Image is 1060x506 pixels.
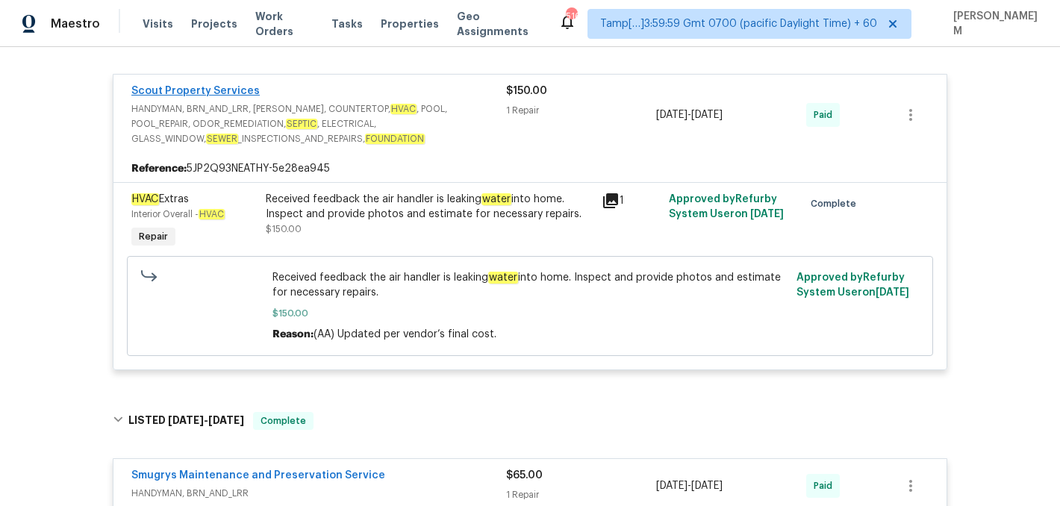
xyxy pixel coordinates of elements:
[506,470,543,481] span: $65.00
[656,110,688,120] span: [DATE]
[488,272,518,284] em: water
[191,16,237,31] span: Projects
[506,86,547,96] span: $150.00
[208,415,244,425] span: [DATE]
[168,415,204,425] span: [DATE]
[814,478,838,493] span: Paid
[113,155,947,182] div: 5JP2Q93NEATHY-5e28ea945
[128,412,244,430] h6: LISTED
[314,329,496,340] span: (AA) Updated per vendor’s final cost.
[814,107,838,122] span: Paid
[750,209,784,219] span: [DATE]
[131,486,506,501] span: HANDYMAN, BRN_AND_LRR
[506,487,656,502] div: 1 Repair
[168,415,244,425] span: -
[811,196,862,211] span: Complete
[143,16,173,31] span: Visits
[602,192,660,210] div: 1
[255,413,312,428] span: Complete
[199,209,225,219] em: HVAC
[381,16,439,31] span: Properties
[266,192,593,222] div: Received feedback the air handler is leaking into home. Inspect and provide photos and estimate f...
[506,103,656,118] div: 1 Repair
[51,16,100,31] span: Maestro
[286,119,317,129] em: SEPTIC
[457,9,540,39] span: Geo Assignments
[481,193,511,205] em: water
[108,397,952,445] div: LISTED [DATE]-[DATE]Complete
[947,9,1038,39] span: [PERSON_NAME] M
[656,481,688,491] span: [DATE]
[656,478,723,493] span: -
[206,134,238,144] em: SEWER
[876,287,909,298] span: [DATE]
[331,19,363,29] span: Tasks
[255,9,314,39] span: Work Orders
[656,107,723,122] span: -
[131,86,260,96] a: Scout Property Services
[669,194,784,219] span: Approved by Refurby System User on
[131,470,385,481] a: Smugrys Maintenance and Preservation Service
[272,329,314,340] span: Reason:
[691,110,723,120] span: [DATE]
[131,193,159,205] em: HVAC
[272,306,788,321] span: $150.00
[600,16,877,31] span: Tamp[…]3:59:59 Gmt 0700 (pacific Daylight Time) + 60
[796,272,909,298] span: Approved by Refurby System User on
[133,229,174,244] span: Repair
[266,225,302,234] span: $150.00
[390,104,417,114] em: HVAC
[131,161,187,176] b: Reference:
[566,9,576,24] div: 516
[131,210,225,219] span: Interior Overall -
[365,134,425,144] em: FOUNDATION
[272,270,788,300] span: Received feedback the air handler is leaking into home. Inspect and provide photos and estimate f...
[131,193,189,205] span: Extras
[131,101,506,146] span: HANDYMAN, BRN_AND_LRR, [PERSON_NAME], COUNTERTOP, , POOL, POOL_REPAIR, ODOR_REMEDIATION, , ELECTR...
[691,481,723,491] span: [DATE]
